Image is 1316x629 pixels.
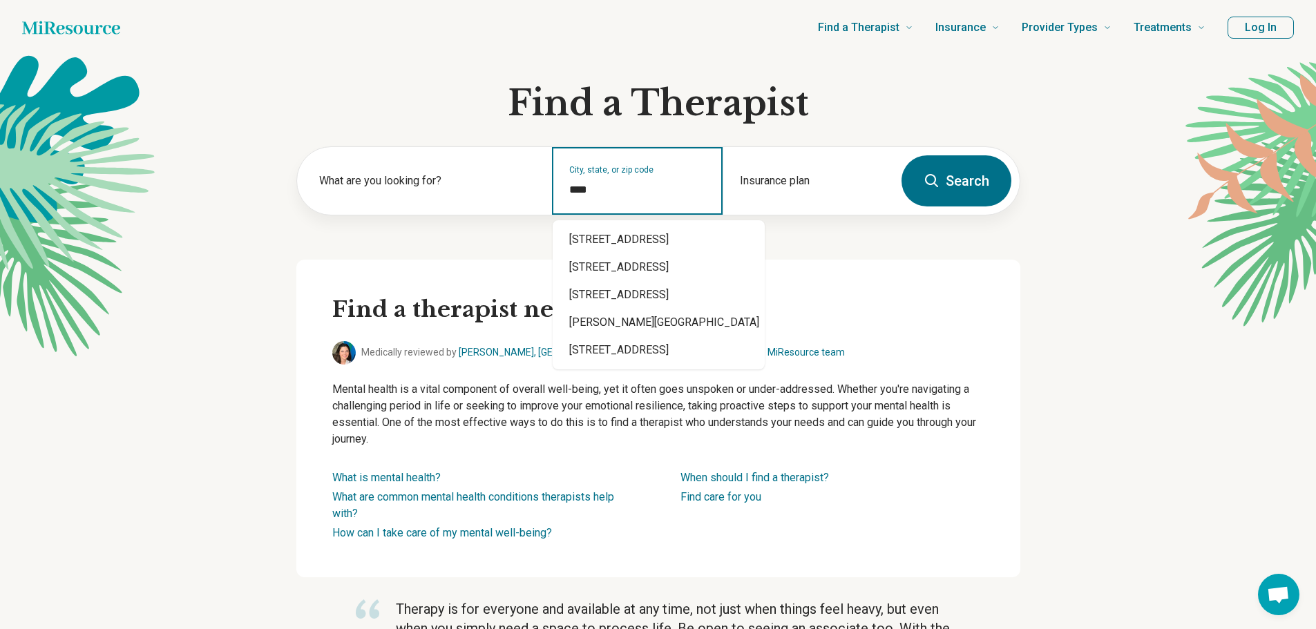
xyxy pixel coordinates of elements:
div: [STREET_ADDRESS] [553,253,765,281]
div: [STREET_ADDRESS] [553,226,765,253]
label: What are you looking for? [319,173,536,189]
div: Suggestions [553,220,765,369]
button: Log In [1228,17,1294,39]
span: Written by the [705,345,845,360]
a: When should I find a therapist? [680,471,829,484]
a: Home page [22,14,120,41]
button: Search [902,155,1011,206]
h1: Find a Therapist [296,83,1020,124]
a: What are common mental health conditions therapists help with? [332,490,614,520]
a: Find care for you [680,490,761,503]
span: Provider Types [1022,18,1098,37]
div: Open chat [1258,574,1299,615]
a: How can I take care of my mental well-being? [332,526,552,539]
span: Medically reviewed by [361,345,674,360]
span: Find a Therapist [818,18,899,37]
h2: Find a therapist near you [332,296,984,325]
a: What is mental health? [332,471,441,484]
p: Mental health is a vital component of overall well-being, yet it often goes unspoken or under-add... [332,381,984,447]
span: Treatments [1134,18,1192,37]
a: MiResource team [767,347,845,358]
a: [PERSON_NAME], [GEOGRAPHIC_DATA] [459,347,633,358]
span: Insurance [935,18,986,37]
div: [STREET_ADDRESS] [553,281,765,309]
div: [PERSON_NAME][GEOGRAPHIC_DATA] [553,309,765,336]
div: [STREET_ADDRESS] [553,336,765,364]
